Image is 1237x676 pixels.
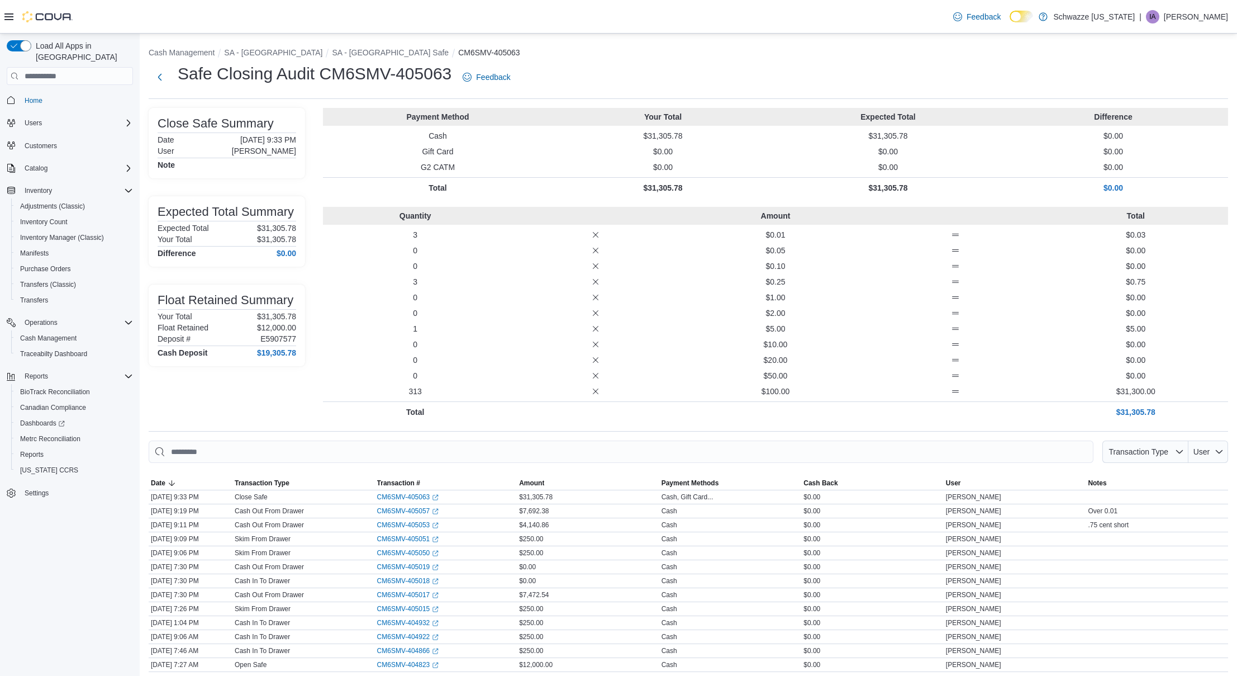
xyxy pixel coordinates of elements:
[149,588,232,602] div: [DATE] 7:30 PM
[662,562,677,571] div: Cash
[1048,229,1224,240] p: $0.03
[1048,386,1224,397] p: $31,300.00
[327,339,503,350] p: 0
[432,592,439,599] svg: External link
[16,247,133,260] span: Manifests
[967,11,1001,22] span: Feedback
[1188,441,1228,463] button: User
[553,162,773,173] p: $0.00
[688,308,863,319] p: $2.00
[377,604,439,613] a: CM6SMV-405015External link
[11,198,137,214] button: Adjustments (Classic)
[946,604,1001,613] span: [PERSON_NAME]
[519,507,549,516] span: $7,692.38
[16,385,133,399] span: BioTrack Reconciliation
[235,479,289,488] span: Transaction Type
[149,476,232,490] button: Date
[25,318,58,327] span: Operations
[232,146,296,155] p: [PERSON_NAME]
[20,434,80,443] span: Metrc Reconciliation
[16,448,133,461] span: Reports
[1146,10,1159,23] div: Isaac Atencio
[1048,406,1224,418] p: $31,305.78
[257,224,296,233] p: $31,305.78
[662,507,677,516] div: Cash
[11,447,137,462] button: Reports
[7,87,133,530] nav: Complex example
[11,384,137,400] button: BioTrack Reconciliation
[1003,162,1224,173] p: $0.00
[377,562,439,571] a: CM6SMV-405019External link
[25,372,48,381] span: Reports
[158,348,207,357] h4: Cash Deposit
[11,245,137,261] button: Manifests
[327,210,503,221] p: Quantity
[20,162,133,175] span: Catalog
[432,494,439,501] svg: External link
[432,536,439,543] svg: External link
[20,349,87,358] span: Traceabilty Dashboard
[949,6,1005,28] a: Feedback
[149,602,232,616] div: [DATE] 7:26 PM
[377,507,439,516] a: CM6SMV-405057External link
[377,535,439,543] a: CM6SMV-405051External link
[944,476,1086,490] button: User
[158,249,196,258] h4: Difference
[20,296,48,305] span: Transfers
[377,618,439,627] a: CM6SMV-404932External link
[1088,521,1129,530] span: .75 cent short
[803,493,820,502] span: $0.00
[16,401,91,414] a: Canadian Compliance
[158,205,294,219] h3: Expected Total Summary
[778,130,998,141] p: $31,305.78
[149,47,1228,60] nav: An example of EuiBreadcrumbs
[432,522,439,529] svg: External link
[946,521,1001,530] span: [PERSON_NAME]
[149,490,232,504] div: [DATE] 9:33 PM
[688,370,863,381] p: $50.00
[778,162,998,173] p: $0.00
[1102,441,1188,463] button: Transaction Type
[327,370,503,381] p: 0
[553,182,773,193] p: $31,305.78
[16,294,133,307] span: Transfers
[803,507,820,516] span: $0.00
[2,183,137,198] button: Inventory
[1003,130,1224,141] p: $0.00
[662,576,677,585] div: Cash
[16,401,133,414] span: Canadian Compliance
[16,432,133,446] span: Metrc Reconciliation
[432,550,439,557] svg: External link
[16,464,83,477] a: [US_STATE] CCRS
[25,489,49,498] span: Settings
[11,261,137,277] button: Purchase Orders
[688,292,863,303] p: $1.00
[946,562,1001,571] span: [PERSON_NAME]
[327,261,503,272] p: 0
[2,315,137,330] button: Operations
[432,564,439,571] svg: External link
[20,450,44,459] span: Reports
[149,441,1093,463] input: This is a search bar. As you type, the results lower in the page will automatically filter.
[25,141,57,150] span: Customers
[519,549,543,557] span: $250.00
[1010,11,1033,22] input: Dark Mode
[235,549,291,557] p: Skim From Drawer
[20,116,133,130] span: Users
[1048,339,1224,350] p: $0.00
[232,476,375,490] button: Transaction Type
[16,464,133,477] span: Washington CCRS
[11,415,137,431] a: Dashboards
[20,370,53,383] button: Reports
[149,48,215,57] button: Cash Management
[16,247,53,260] a: Manifests
[224,48,322,57] button: SA - [GEOGRAPHIC_DATA]
[1048,210,1224,221] p: Total
[803,562,820,571] span: $0.00
[1003,111,1224,122] p: Difference
[519,535,543,543] span: $250.00
[11,346,137,362] button: Traceabilty Dashboard
[158,323,208,332] h6: Float Retained
[240,135,296,144] p: [DATE] 9:33 PM
[662,590,677,599] div: Cash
